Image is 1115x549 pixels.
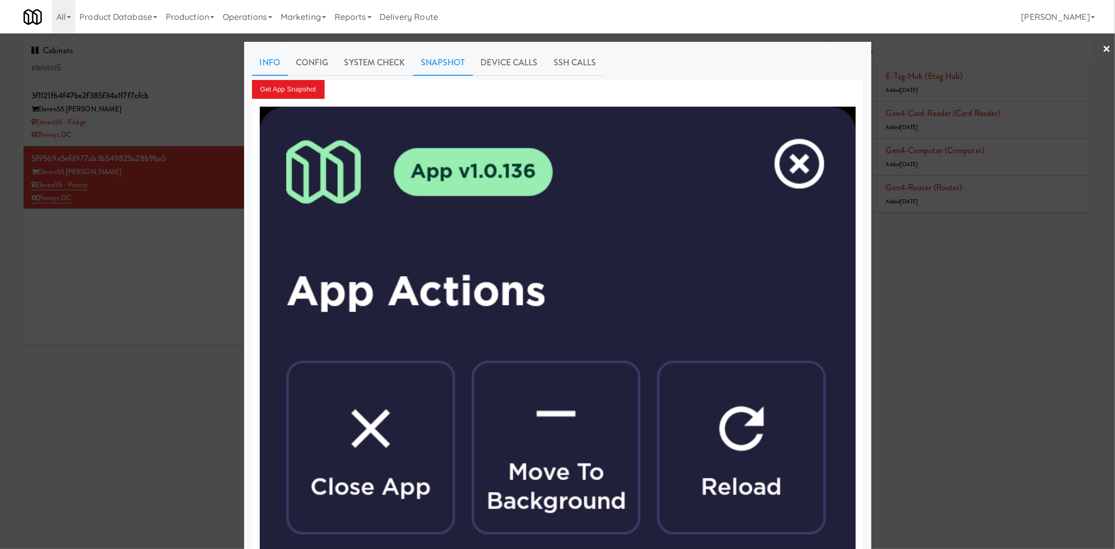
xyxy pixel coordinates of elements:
[1102,33,1111,66] a: ×
[24,8,42,26] img: Micromart
[413,50,473,76] a: Snapshot
[252,80,325,99] button: Get App Snapshot
[288,50,337,76] a: Config
[337,50,413,76] a: System Check
[546,50,604,76] a: SSH Calls
[252,50,288,76] a: Info
[473,50,546,76] a: Device Calls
